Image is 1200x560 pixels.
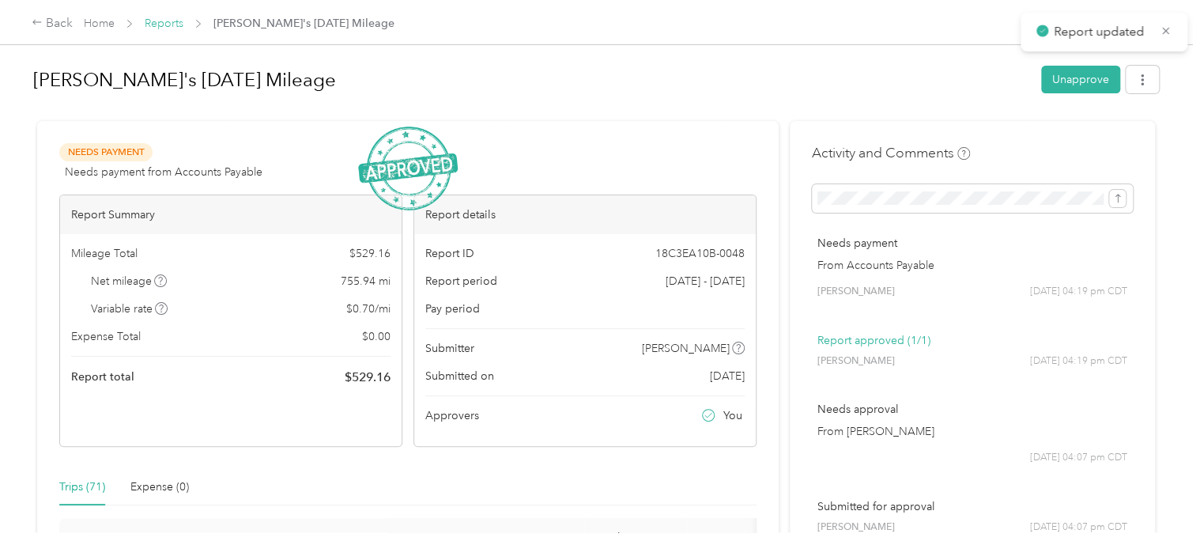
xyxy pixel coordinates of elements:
[817,285,895,299] span: [PERSON_NAME]
[84,17,115,30] a: Home
[362,328,391,345] span: $ 0.00
[1030,451,1127,465] span: [DATE] 04:07 pm CDT
[817,423,1127,440] p: From [PERSON_NAME]
[666,273,745,289] span: [DATE] - [DATE]
[33,61,1030,99] h1: Maria's August 2025 Mileage
[1030,285,1127,299] span: [DATE] 04:19 pm CDT
[59,143,153,161] span: Needs Payment
[817,354,895,369] span: [PERSON_NAME]
[817,520,895,535] span: [PERSON_NAME]
[1111,471,1200,560] iframe: Everlance-gr Chat Button Frame
[145,17,183,30] a: Reports
[1041,66,1120,93] button: Unapprove
[642,340,730,357] span: [PERSON_NAME]
[71,369,134,385] span: Report total
[130,479,189,496] div: Expense (0)
[341,273,391,289] span: 755.94 mi
[817,235,1127,252] p: Needs payment
[71,328,141,345] span: Expense Total
[59,479,105,496] div: Trips (71)
[213,15,394,32] span: [PERSON_NAME]'s [DATE] Mileage
[817,332,1127,349] p: Report approved (1/1)
[345,368,391,387] span: $ 529.16
[425,340,474,357] span: Submitter
[60,195,402,234] div: Report Summary
[597,531,662,558] span: Track Method
[710,368,745,384] span: [DATE]
[349,245,391,262] span: $ 529.16
[817,401,1127,418] p: Needs approval
[346,301,391,317] span: $ 0.70 / mi
[71,245,138,262] span: Mileage Total
[425,301,480,317] span: Pay period
[1030,520,1127,535] span: [DATE] 04:07 pm CDT
[91,273,168,289] span: Net mileage
[1030,354,1127,369] span: [DATE] 04:19 pm CDT
[425,273,497,289] span: Report period
[425,368,494,384] span: Submitted on
[414,195,756,234] div: Report details
[655,245,745,262] span: 18C3EA10B-0048
[1054,22,1149,42] p: Report updated
[723,407,742,424] span: You
[358,127,458,211] img: ApprovedStamp
[425,407,479,424] span: Approvers
[425,245,474,262] span: Report ID
[97,531,156,558] span: Gross Miles
[812,143,970,163] h4: Activity and Comments
[32,14,73,33] div: Back
[817,257,1127,274] p: From Accounts Payable
[817,498,1127,515] p: Submitted for approval
[91,301,168,317] span: Variable rate
[65,164,262,180] span: Needs payment from Accounts Payable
